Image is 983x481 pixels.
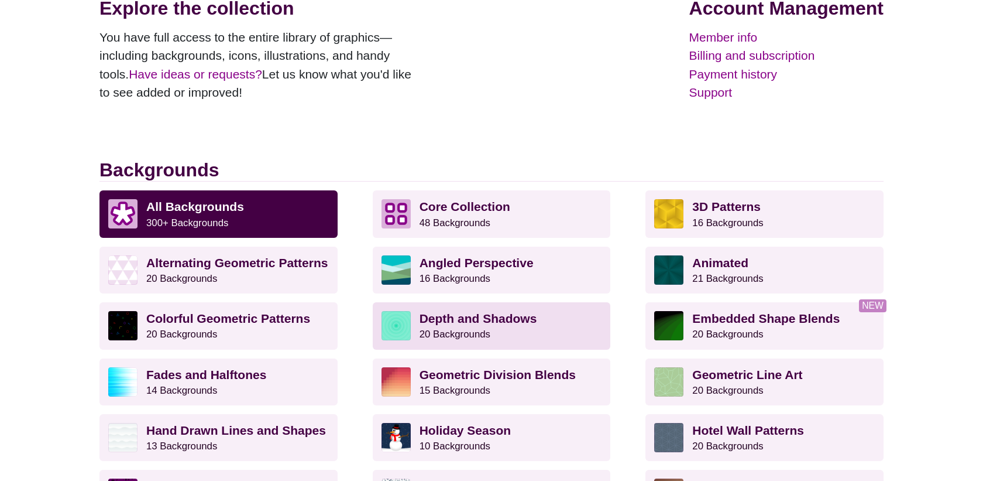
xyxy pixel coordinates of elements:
strong: Hand Drawn Lines and Shapes [146,424,326,437]
small: 20 Backgrounds [146,329,217,340]
strong: Alternating Geometric Patterns [146,256,328,270]
a: Angled Perspective16 Backgrounds [373,247,611,294]
a: Geometric Division Blends15 Backgrounds [373,359,611,405]
a: 3D Patterns16 Backgrounds [645,190,884,237]
small: 14 Backgrounds [146,385,217,396]
small: 48 Backgrounds [420,217,490,228]
strong: Angled Perspective [420,256,534,270]
strong: All Backgrounds [146,200,244,213]
img: fancy golden cube pattern [654,199,683,228]
strong: Colorful Geometric Patterns [146,312,310,325]
a: Have ideas or requests? [129,67,262,81]
small: 20 Backgrounds [692,441,763,452]
small: 20 Backgrounds [692,385,763,396]
img: a rainbow pattern of outlined geometric shapes [108,311,138,340]
a: Billing and subscription [689,46,884,65]
img: vector art snowman with black hat, branch arms, and carrot nose [381,423,411,452]
small: 10 Backgrounds [420,441,490,452]
img: intersecting outlined circles formation pattern [654,423,683,452]
small: 300+ Backgrounds [146,217,228,228]
strong: Fades and Halftones [146,368,266,381]
strong: Core Collection [420,200,510,213]
img: red-to-yellow gradient large pixel grid [381,367,411,397]
strong: Geometric Division Blends [420,368,576,381]
a: Animated21 Backgrounds [645,247,884,294]
p: You have full access to the entire library of graphics—including backgrounds, icons, illustration... [99,28,421,102]
small: 13 Backgrounds [146,441,217,452]
small: 21 Backgrounds [692,273,763,284]
img: geometric web of connecting lines [654,367,683,397]
strong: Hotel Wall Patterns [692,424,804,437]
small: 20 Backgrounds [146,273,217,284]
strong: Holiday Season [420,424,511,437]
a: Payment history [689,65,884,84]
a: Fades and Halftones14 Backgrounds [99,359,338,405]
a: Holiday Season10 Backgrounds [373,414,611,461]
a: Member info [689,28,884,47]
a: Hand Drawn Lines and Shapes13 Backgrounds [99,414,338,461]
img: abstract landscape with sky mountains and water [381,255,411,285]
a: All Backgrounds 300+ Backgrounds [99,190,338,237]
small: 16 Backgrounds [420,273,490,284]
a: Core Collection 48 Backgrounds [373,190,611,237]
a: Geometric Line Art20 Backgrounds [645,359,884,405]
strong: Embedded Shape Blends [692,312,840,325]
small: 20 Backgrounds [692,329,763,340]
a: Hotel Wall Patterns20 Backgrounds [645,414,884,461]
a: Alternating Geometric Patterns20 Backgrounds [99,247,338,294]
strong: Depth and Shadows [420,312,537,325]
small: 20 Backgrounds [420,329,490,340]
strong: Animated [692,256,748,270]
img: blue lights stretching horizontally over white [108,367,138,397]
a: Depth and Shadows20 Backgrounds [373,302,611,349]
a: Colorful Geometric Patterns20 Backgrounds [99,302,338,349]
strong: Geometric Line Art [692,368,802,381]
img: green rave light effect animated background [654,255,683,285]
a: Support [689,83,884,102]
img: green to black rings rippling away from corner [654,311,683,340]
img: white subtle wave background [108,423,138,452]
img: green layered rings within rings [381,311,411,340]
a: Embedded Shape Blends20 Backgrounds [645,302,884,349]
small: 15 Backgrounds [420,385,490,396]
small: 16 Backgrounds [692,217,763,228]
strong: 3D Patterns [692,200,761,213]
h2: Backgrounds [99,159,884,182]
img: light purple and white alternating triangle pattern [108,255,138,285]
